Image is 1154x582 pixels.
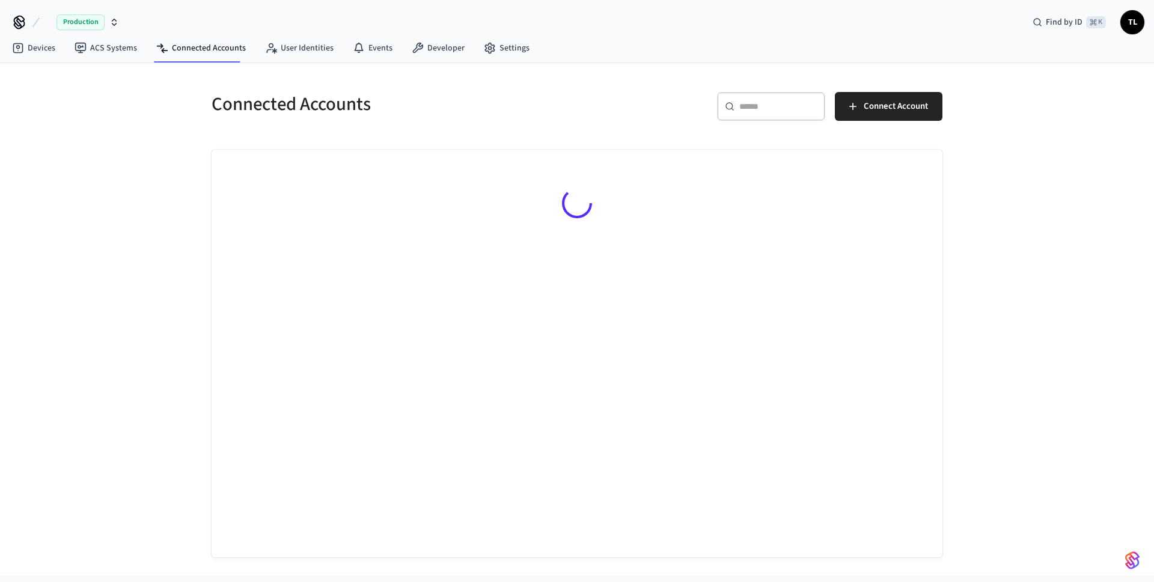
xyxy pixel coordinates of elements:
span: Connect Account [864,99,928,114]
span: Find by ID [1046,16,1082,28]
span: Production [56,14,105,30]
button: Connect Account [835,92,942,121]
a: Connected Accounts [147,37,255,59]
div: Find by ID⌘ K [1023,11,1116,33]
a: User Identities [255,37,343,59]
a: Settings [474,37,539,59]
a: Developer [402,37,474,59]
button: TL [1120,10,1144,34]
a: ACS Systems [65,37,147,59]
a: Events [343,37,402,59]
a: Devices [2,37,65,59]
h5: Connected Accounts [212,92,570,117]
span: TL [1122,11,1143,33]
img: SeamLogoGradient.69752ec5.svg [1125,551,1140,570]
span: ⌘ K [1086,16,1106,28]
